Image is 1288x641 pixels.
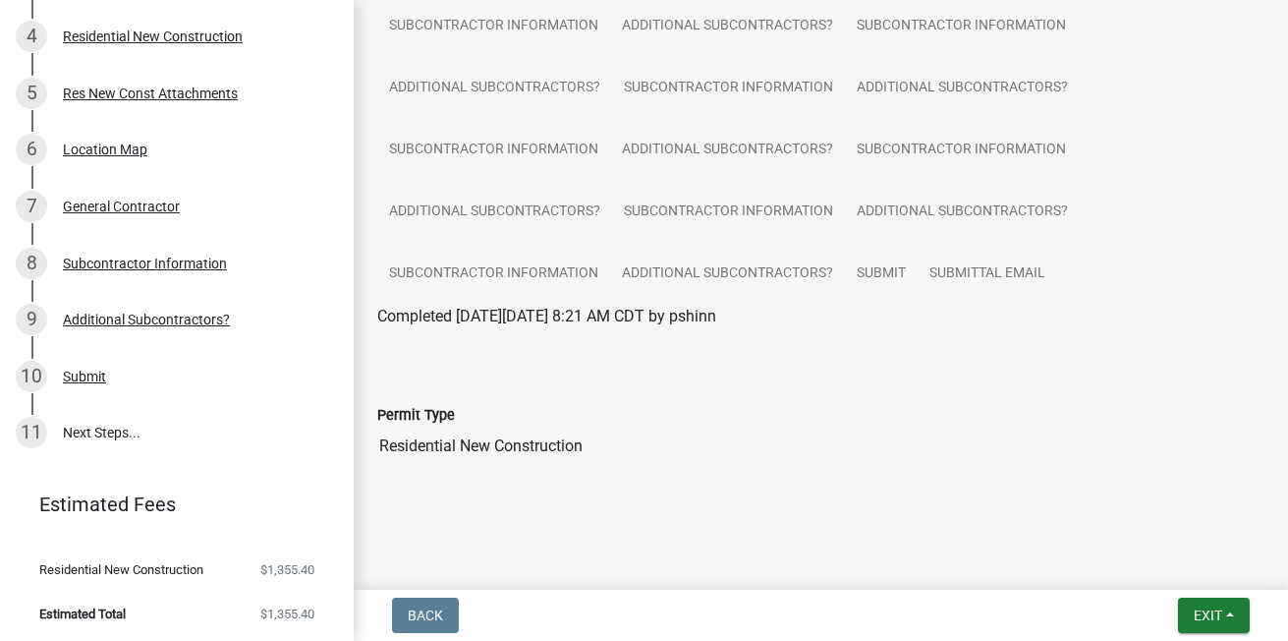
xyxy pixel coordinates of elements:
[612,57,845,120] a: Subcontractor Information
[16,485,322,524] a: Estimated Fees
[918,243,1057,306] a: Submittal Email
[16,21,47,52] div: 4
[377,119,610,182] a: Subcontractor Information
[16,304,47,335] div: 9
[16,248,47,279] div: 8
[845,181,1080,244] a: Additional Subcontractors?
[16,78,47,109] div: 5
[845,119,1078,182] a: Subcontractor Information
[16,417,47,448] div: 11
[16,191,47,222] div: 7
[377,57,612,120] a: Additional Subcontractors?
[377,307,716,325] span: Completed [DATE][DATE] 8:21 AM CDT by pshinn
[845,243,918,306] a: Submit
[610,119,845,182] a: Additional Subcontractors?
[63,143,147,156] div: Location Map
[63,200,180,213] div: General Contractor
[612,181,845,244] a: Subcontractor Information
[39,563,203,576] span: Residential New Construction
[16,361,47,392] div: 10
[610,243,845,306] a: Additional Subcontractors?
[377,243,610,306] a: Subcontractor Information
[377,409,455,423] label: Permit Type
[377,181,612,244] a: Additional Subcontractors?
[392,598,459,633] button: Back
[408,608,443,623] span: Back
[63,370,106,383] div: Submit
[63,87,238,100] div: Res New Const Attachments
[63,29,243,43] div: Residential New Construction
[1194,608,1222,623] span: Exit
[845,57,1080,120] a: Additional Subcontractors?
[16,134,47,165] div: 6
[63,313,230,326] div: Additional Subcontractors?
[39,608,126,620] span: Estimated Total
[260,563,314,576] span: $1,355.40
[1178,598,1250,633] button: Exit
[63,257,227,270] div: Subcontractor Information
[260,608,314,620] span: $1,355.40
